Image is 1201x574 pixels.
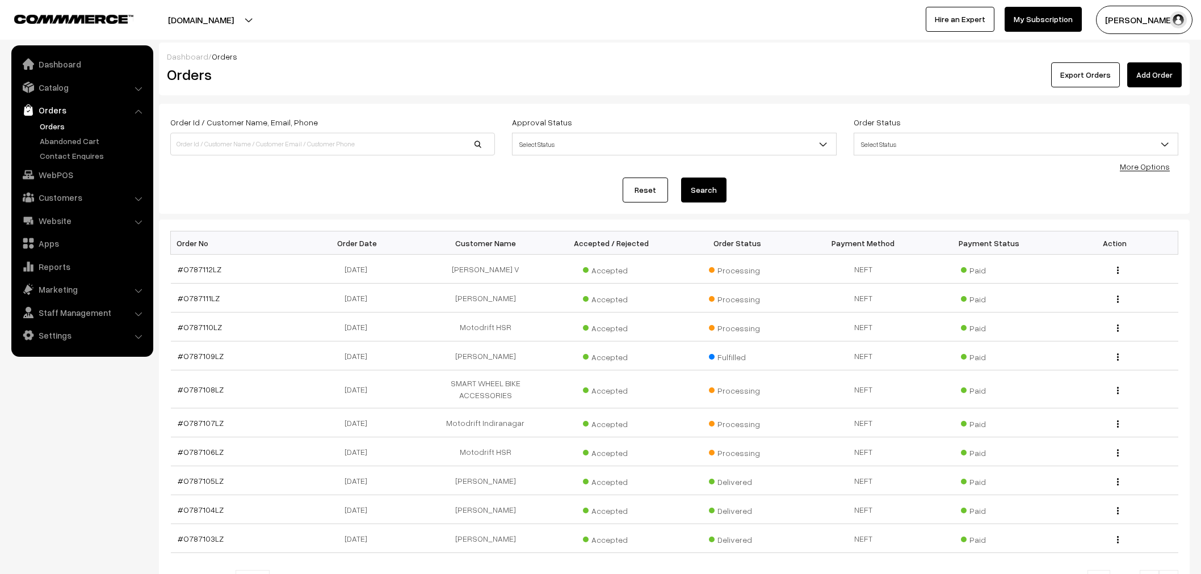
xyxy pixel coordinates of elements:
span: Accepted [583,382,640,396]
td: [DATE] [296,437,422,466]
span: Processing [709,319,766,334]
span: Accepted [583,502,640,517]
a: #O787104LZ [178,505,224,514]
a: #O787105LZ [178,476,224,486]
a: Add Order [1127,62,1182,87]
button: Export Orders [1051,62,1120,87]
input: Order Id / Customer Name / Customer Email / Customer Phone [170,133,495,155]
img: Menu [1117,324,1119,332]
span: Paid [961,473,1018,488]
td: [PERSON_NAME] [422,524,548,553]
td: NEFT [800,284,926,313]
img: Menu [1117,536,1119,543]
td: [DATE] [296,370,422,408]
span: Processing [709,415,766,430]
span: Delivered [709,531,766,546]
a: Hire an Expert [926,7,994,32]
span: Accepted [583,261,640,276]
span: Paid [961,290,1018,305]
span: Processing [709,290,766,305]
label: Order Status [854,116,901,128]
span: Orders [212,52,237,61]
td: NEFT [800,408,926,437]
a: #O787108LZ [178,385,224,394]
span: Delivered [709,502,766,517]
td: NEFT [800,370,926,408]
button: [DOMAIN_NAME] [128,6,274,34]
th: Order Status [674,231,800,255]
td: [DATE] [296,524,422,553]
span: Paid [961,319,1018,334]
td: [PERSON_NAME] V [422,255,548,284]
span: Paid [961,415,1018,430]
a: #O787109LZ [178,351,224,361]
a: Customers [14,187,149,208]
a: #O787111LZ [178,293,220,303]
a: Dashboard [14,54,149,74]
span: Processing [709,382,766,396]
img: Menu [1117,267,1119,274]
a: My Subscription [1005,7,1082,32]
th: Customer Name [422,231,548,255]
img: Menu [1117,507,1119,514]
span: Paid [961,261,1018,276]
a: Reports [14,256,149,277]
span: Delivered [709,473,766,488]
th: Payment Method [800,231,926,255]
td: NEFT [800,495,926,524]
span: Paid [961,531,1018,546]
a: Orders [14,100,149,120]
a: Marketing [14,279,149,299]
label: Order Id / Customer Name, Email, Phone [170,116,318,128]
th: Accepted / Rejected [548,231,674,255]
span: Paid [961,348,1018,363]
a: Reset [623,178,668,202]
td: [DATE] [296,255,422,284]
td: NEFT [800,313,926,341]
img: Menu [1117,449,1119,457]
th: Order No [171,231,297,255]
td: NEFT [800,255,926,284]
h2: Orders [167,66,494,83]
img: Menu [1117,387,1119,394]
img: COMMMERCE [14,15,133,23]
td: SMART WHEEL BIKE ACCESSORIES [422,370,548,408]
td: [PERSON_NAME] [422,341,548,370]
th: Action [1052,231,1178,255]
td: Motodrift Indiranagar [422,408,548,437]
a: Catalog [14,77,149,98]
span: Accepted [583,531,640,546]
a: More Options [1120,162,1170,171]
td: Motodrift HSR [422,313,548,341]
a: Contact Enquires [37,150,149,162]
td: [PERSON_NAME] [422,284,548,313]
span: Select Status [513,134,836,154]
span: Fulfilled [709,348,766,363]
a: COMMMERCE [14,11,114,25]
span: Select Status [512,133,837,155]
label: Approval Status [512,116,572,128]
span: Accepted [583,290,640,305]
td: [DATE] [296,408,422,437]
a: Staff Management [14,302,149,323]
a: Abandoned Cart [37,135,149,147]
a: #O787106LZ [178,447,224,457]
td: [PERSON_NAME] [422,466,548,495]
span: Accepted [583,444,640,459]
button: Search [681,178,727,202]
td: [DATE] [296,466,422,495]
td: NEFT [800,437,926,466]
a: Settings [14,325,149,345]
th: Order Date [296,231,422,255]
th: Payment Status [926,231,1052,255]
img: Menu [1117,296,1119,303]
a: #O787112LZ [178,264,221,274]
span: Select Status [854,133,1178,155]
button: [PERSON_NAME] [1096,6,1192,34]
div: / [167,50,1182,62]
span: Accepted [583,348,640,363]
td: NEFT [800,524,926,553]
a: Orders [37,120,149,132]
span: Paid [961,502,1018,517]
span: Accepted [583,473,640,488]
